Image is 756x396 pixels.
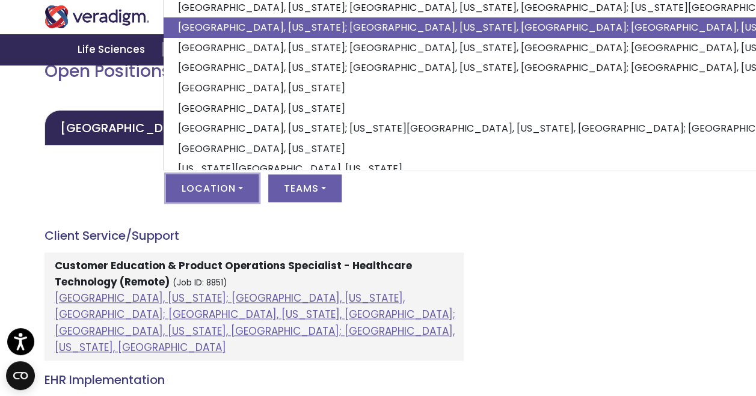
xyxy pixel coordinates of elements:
[55,291,455,355] a: [GEOGRAPHIC_DATA], [US_STATE]; [GEOGRAPHIC_DATA], [US_STATE], [GEOGRAPHIC_DATA]; [GEOGRAPHIC_DATA...
[45,61,464,82] h2: Open Positions
[45,228,464,243] h4: Client Service/Support
[268,174,342,202] button: Teams
[45,5,150,28] img: Veradigm logo
[45,373,464,387] h4: EHR Implementation
[173,277,227,288] small: (Job ID: 8851)
[63,34,163,65] a: Life Sciences
[45,110,209,145] a: [GEOGRAPHIC_DATA]
[6,361,35,390] button: Open CMP widget
[55,258,412,289] strong: Customer Education & Product Operations Specialist - Healthcare Technology (Remote)
[166,174,259,202] button: Location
